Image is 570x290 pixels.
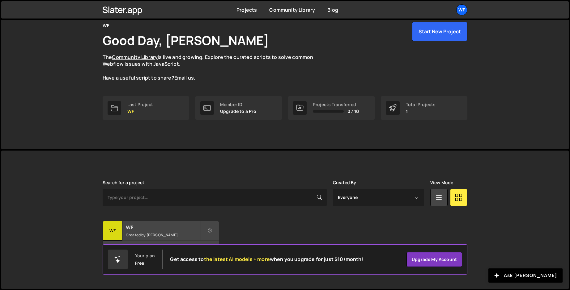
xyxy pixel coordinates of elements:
span: 0 / 10 [347,109,359,114]
a: Email us [174,74,194,81]
a: WF [456,4,467,15]
h2: Get access to when you upgrade for just $10/month! [170,256,363,262]
p: WF [127,109,153,114]
label: Search for a project [103,180,144,185]
h2: WF [126,224,200,231]
a: Projects [236,6,257,13]
div: Total Projects [406,102,436,107]
span: the latest AI models + more [204,256,270,263]
a: Upgrade my account [406,252,462,267]
p: Upgrade to a Pro [220,109,257,114]
div: Projects Transferred [313,102,359,107]
div: No pages have been added to this project [103,241,219,259]
label: Created By [333,180,356,185]
div: Free [135,261,144,266]
div: WF [103,221,122,241]
a: Community Library [269,6,315,13]
div: Your plan [135,253,155,258]
div: WF [103,22,109,29]
a: Community Library [112,54,158,60]
h1: Good Day, [PERSON_NAME] [103,32,269,49]
small: Created by [PERSON_NAME] [126,232,200,238]
button: Ask [PERSON_NAME] [488,268,563,283]
p: The is live and growing. Explore the curated scripts to solve common Webflow issues with JavaScri... [103,54,325,81]
div: Member ID [220,102,257,107]
p: 1 [406,109,436,114]
label: View Mode [430,180,453,185]
a: Last Project WF [103,96,189,120]
div: Last Project [127,102,153,107]
input: Type your project... [103,189,327,206]
a: WF WF Created by [PERSON_NAME] No pages have been added to this project [103,221,219,259]
button: Start New Project [412,22,467,41]
a: Blog [327,6,338,13]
